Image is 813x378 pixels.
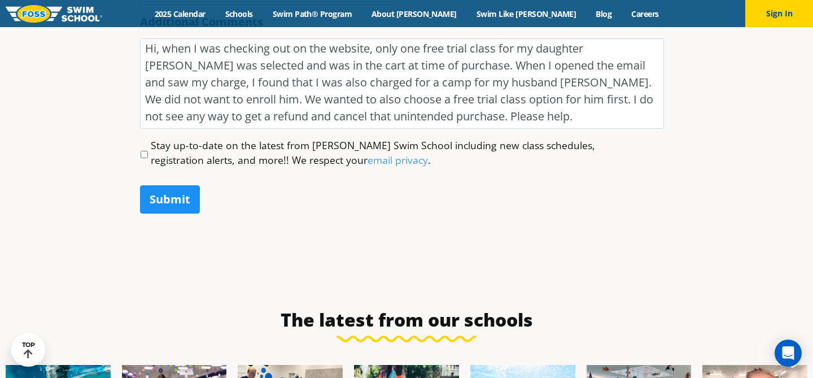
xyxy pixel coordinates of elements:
a: email privacy [368,153,428,167]
img: FOSS Swim School Logo [6,5,102,23]
label: Stay up-to-date on the latest from [PERSON_NAME] Swim School including new class schedules, regis... [151,138,604,168]
a: Swim Path® Program [263,8,361,19]
a: About [PERSON_NAME] [362,8,467,19]
a: 2025 Calendar [145,8,215,19]
a: Swim Like [PERSON_NAME] [466,8,586,19]
div: TOP [22,341,35,359]
div: Open Intercom Messenger [775,340,802,367]
a: Blog [586,8,622,19]
a: Schools [215,8,263,19]
a: Careers [622,8,668,19]
input: Submit [140,185,200,214]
